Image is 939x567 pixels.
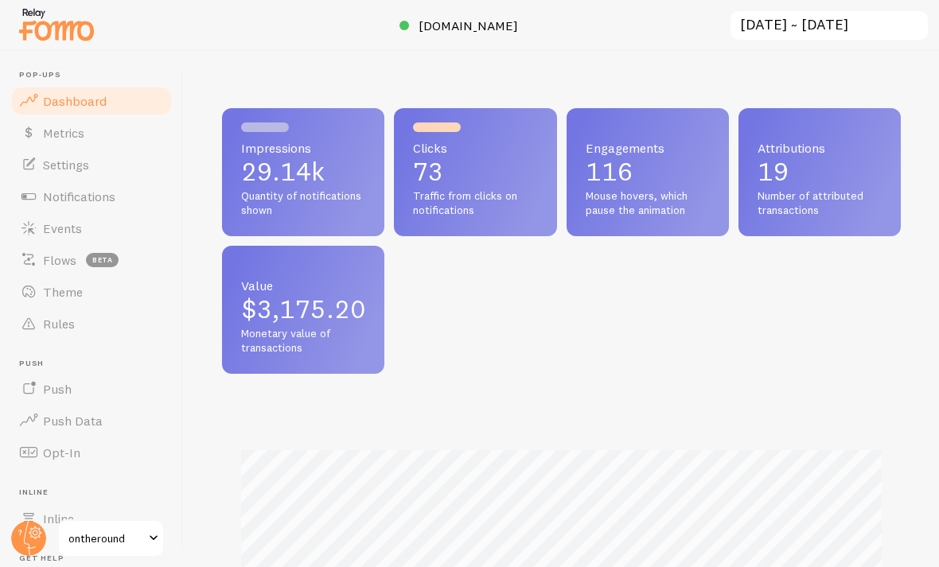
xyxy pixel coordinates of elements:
span: Inline [19,487,173,498]
span: Pop-ups [19,70,173,80]
span: ontheround [68,529,144,548]
span: Opt-In [43,445,80,460]
a: Theme [10,276,173,308]
p: 116 [586,159,710,184]
p: 73 [413,159,537,184]
span: Value [241,279,365,292]
p: 29.14k [241,159,365,184]
p: 19 [758,159,882,184]
span: Traffic from clicks on notifications [413,189,537,217]
span: Inline [43,511,74,526]
span: Theme [43,284,83,300]
a: ontheround [57,519,165,557]
a: Push [10,373,173,405]
a: Notifications [10,181,173,212]
span: Quantity of notifications shown [241,189,365,217]
span: Events [43,220,82,236]
span: Attributions [758,142,882,154]
a: Settings [10,149,173,181]
span: Push [43,381,72,397]
span: Rules [43,316,75,332]
a: Opt-In [10,437,173,468]
span: Mouse hovers, which pause the animation [586,189,710,217]
span: Engagements [586,142,710,154]
img: fomo-relay-logo-orange.svg [17,4,96,45]
span: Impressions [241,142,365,154]
span: $3,175.20 [241,293,366,324]
span: Dashboard [43,93,107,109]
a: Inline [10,503,173,534]
span: Number of attributed transactions [758,189,882,217]
span: Push Data [43,413,103,429]
span: Clicks [413,142,537,154]
a: Metrics [10,117,173,149]
span: beta [86,253,119,267]
a: Flows beta [10,244,173,276]
span: Metrics [43,125,84,141]
a: Push Data [10,405,173,437]
span: Monetary value of transactions [241,327,365,355]
span: Settings [43,157,89,173]
span: Flows [43,252,76,268]
a: Events [10,212,173,244]
a: Rules [10,308,173,340]
a: Dashboard [10,85,173,117]
span: Push [19,359,173,369]
span: Get Help [19,553,173,564]
span: Notifications [43,188,115,204]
